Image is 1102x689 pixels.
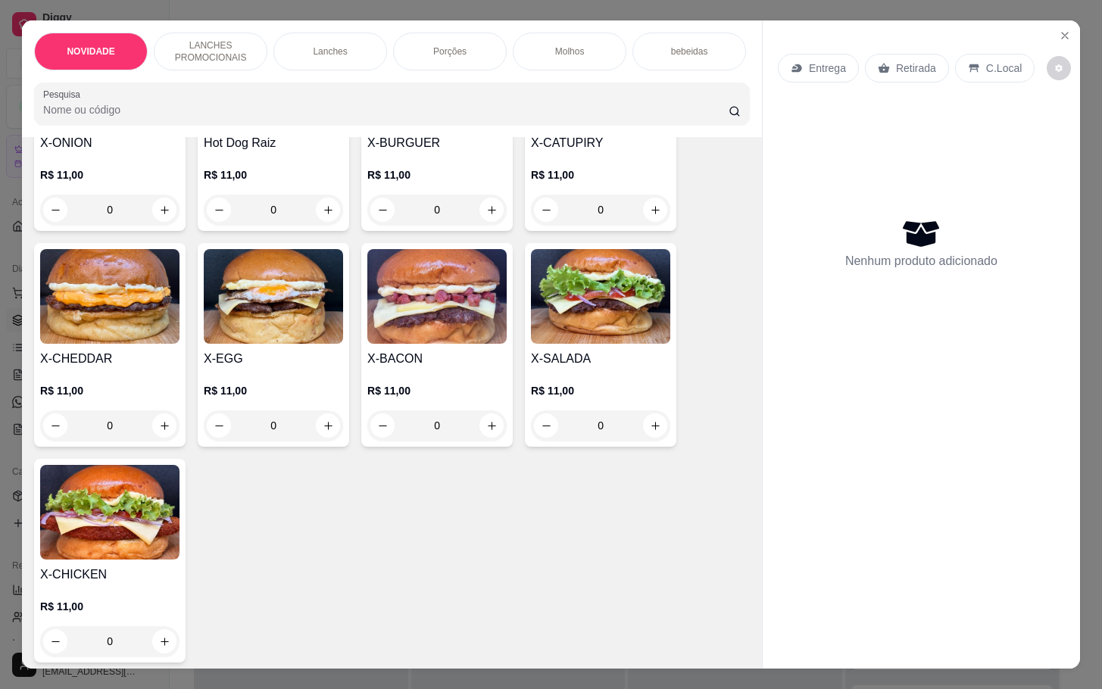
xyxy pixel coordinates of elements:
[367,350,507,368] h4: X-BACON
[845,252,997,270] p: Nenhum produto adicionado
[671,45,708,58] p: bebeidas
[40,599,180,614] p: R$ 11,00
[367,167,507,182] p: R$ 11,00
[40,465,180,560] img: product-image
[986,61,1022,76] p: C.Local
[40,350,180,368] h4: X-CHEDDAR
[204,249,343,344] img: product-image
[531,249,670,344] img: product-image
[43,102,729,117] input: Pesquisa
[204,134,343,152] h4: Hot Dog Raiz
[204,350,343,368] h4: X-EGG
[40,167,180,182] p: R$ 11,00
[1053,23,1077,48] button: Close
[204,167,343,182] p: R$ 11,00
[367,383,507,398] p: R$ 11,00
[367,249,507,344] img: product-image
[809,61,846,76] p: Entrega
[43,88,86,101] label: Pesquisa
[531,350,670,368] h4: X-SALADA
[531,167,670,182] p: R$ 11,00
[367,134,507,152] h4: X-BURGUER
[67,45,114,58] p: NOVIDADE
[1047,56,1071,80] button: decrease-product-quantity
[204,383,343,398] p: R$ 11,00
[531,134,670,152] h4: X-CATUPIRY
[40,249,180,344] img: product-image
[531,383,670,398] p: R$ 11,00
[167,39,254,64] p: LANCHES PROMOCIONAIS
[40,383,180,398] p: R$ 11,00
[40,566,180,584] h4: X-CHICKEN
[40,134,180,152] h4: X-ONION
[896,61,936,76] p: Retirada
[313,45,347,58] p: Lanches
[433,45,467,58] p: Porções
[555,45,585,58] p: Molhos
